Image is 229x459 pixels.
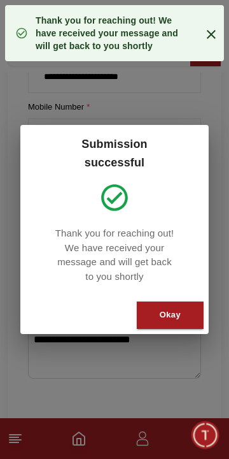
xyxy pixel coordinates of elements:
[160,308,181,323] div: Okay
[191,421,219,449] div: Chat Widget
[36,14,193,52] div: Thank you for reaching out! We have received your message and will get back to you shortly
[55,226,174,284] div: Thank you for reaching out! We have received your message and will get back to you shortly
[137,302,204,329] button: Okay
[55,135,174,172] div: Submission successful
